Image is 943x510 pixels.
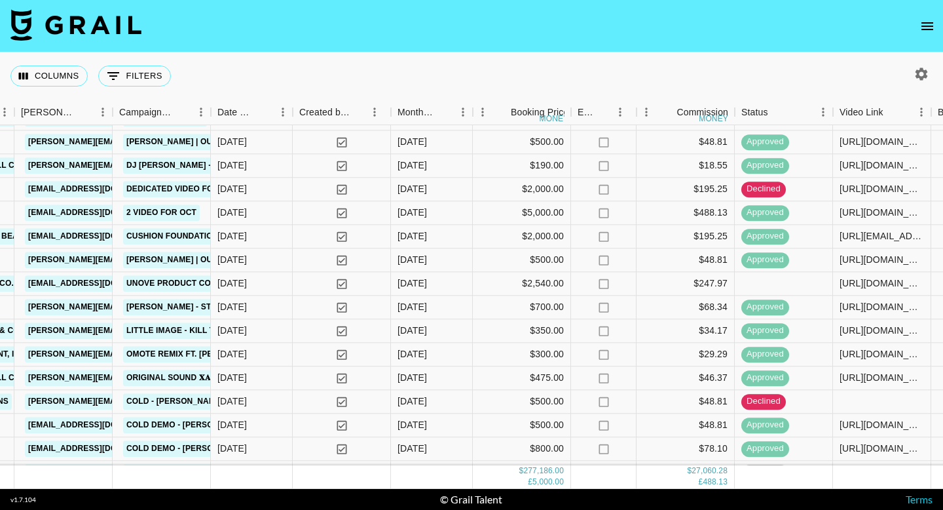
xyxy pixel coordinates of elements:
[637,225,735,248] div: $195.25
[217,254,247,267] div: 1/10/2025
[741,136,789,149] span: approved
[10,9,141,41] img: Grail Talent
[365,102,384,122] button: Menu
[398,442,427,456] div: Oct '25
[25,157,238,174] a: [PERSON_NAME][EMAIL_ADDRESS][DOMAIN_NAME]
[637,390,735,414] div: $48.81
[173,103,191,121] button: Sort
[473,225,571,248] div: $2,000.00
[398,395,427,408] div: Oct '25
[398,100,435,125] div: Month Due
[123,441,253,457] a: Cold DEMO - [PERSON_NAME]
[398,230,427,243] div: Oct '25
[637,366,735,390] div: $46.37
[453,102,473,122] button: Menu
[840,324,924,338] div: https://www.tiktok.com/@urbaewinnie/video/7556942150131535107
[217,206,247,220] div: 2/10/2025
[473,343,571,366] div: $300.00
[217,324,247,338] div: 3/10/2025
[840,206,924,220] div: https://www.instagram.com/p/DPQsbzzEzqi/?hl=en
[840,159,924,172] div: https://www.tiktok.com/@dvryl_01/video/7556679776056904982?_t=ZN-90DfruikqLW&_r=1
[123,205,200,221] a: 2 video for OCT
[840,254,924,267] div: https://www.tiktok.com/@sagethomass/video/7555975099166264590?_t=ZT-90ARbbFU7mo&_r=1
[191,102,211,122] button: Menu
[398,324,427,338] div: Oct '25
[293,100,391,125] div: Created by Grail Team
[25,370,238,386] a: [PERSON_NAME][EMAIL_ADDRESS][DOMAIN_NAME]
[833,100,931,125] div: Video Link
[637,414,735,437] div: $48.81
[840,277,924,290] div: https://www.instagram.com/reel/DPYcR9lE5DL/?igsh=b2xtZm1mdjYyMTI2
[637,130,735,154] div: $48.81
[578,100,596,125] div: Expenses: Remove Commission?
[703,477,728,488] div: 488.13
[492,103,511,121] button: Sort
[473,201,571,225] div: $5,000.00
[398,277,427,290] div: Oct '25
[273,102,293,122] button: Menu
[473,154,571,178] div: $190.00
[883,103,902,121] button: Sort
[596,103,614,121] button: Sort
[25,346,238,363] a: [PERSON_NAME][EMAIL_ADDRESS][DOMAIN_NAME]
[511,100,568,125] div: Booking Price
[217,100,255,125] div: Date Created
[217,372,247,385] div: 3/10/2025
[637,178,735,201] div: $195.25
[123,134,259,150] a: [PERSON_NAME] | Out of Body
[113,100,211,125] div: Campaign (Type)
[75,103,93,121] button: Sort
[98,66,171,87] button: Show filters
[217,348,247,361] div: 3/10/2025
[676,100,728,125] div: Commission
[699,477,703,488] div: £
[398,348,427,361] div: Oct '25
[637,154,735,178] div: $18.55
[123,157,257,174] a: DJ [PERSON_NAME] - Mussulo
[637,296,735,319] div: $68.34
[350,103,369,121] button: Sort
[398,254,427,267] div: Oct '25
[25,441,172,457] a: [EMAIL_ADDRESS][DOMAIN_NAME]
[217,419,247,432] div: 6/10/2025
[741,443,789,456] span: approved
[741,396,786,408] span: declined
[398,206,427,220] div: Oct '25
[473,461,571,484] div: $750.00
[637,201,735,225] div: $488.13
[398,136,427,149] div: Oct '25
[119,100,173,125] div: Campaign (Type)
[123,181,242,197] a: Dedicated video for OCT
[840,372,924,385] div: https://www.tiktok.com/@connorsettlesmith/video/7556618334364585233
[768,103,786,121] button: Sort
[840,183,924,196] div: https://www.tiktok.com/@x_ole4ka/video/7556178752598854924
[813,102,833,122] button: Menu
[25,181,172,197] a: [EMAIL_ADDRESS][DOMAIN_NAME]
[532,477,564,488] div: 5,000.00
[658,103,676,121] button: Sort
[473,248,571,272] div: $500.00
[637,343,735,366] div: $29.29
[473,272,571,296] div: $2,540.00
[540,115,569,123] div: money
[10,496,36,504] div: v 1.7.104
[840,230,924,243] div: https://www.tiktok.com/@maryamshai.kh/video/7557498818779024653
[637,319,735,343] div: $34.17
[123,393,227,410] a: COLD - [PERSON_NAME]
[217,183,247,196] div: 2/10/2025
[440,493,502,506] div: © Grail Talent
[25,417,172,433] a: [EMAIL_ADDRESS][DOMAIN_NAME]
[255,103,273,121] button: Sort
[123,346,348,363] a: OMOTE REMIX FT. [PERSON_NAME]" - [PERSON_NAME]
[25,228,172,245] a: [EMAIL_ADDRESS][DOMAIN_NAME]
[610,102,630,122] button: Menu
[93,102,113,122] button: Menu
[840,348,924,361] div: https://www.tiktok.com/@dvryl_01/video/7553721829127359766?_t=ZN-9007tATZjNO&_r=1
[398,301,427,314] div: Oct '25
[10,66,88,87] button: Select columns
[473,296,571,319] div: $700.00
[398,183,427,196] div: Oct '25
[217,442,247,456] div: 6/10/2025
[741,302,789,314] span: approved
[914,13,940,39] button: open drawer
